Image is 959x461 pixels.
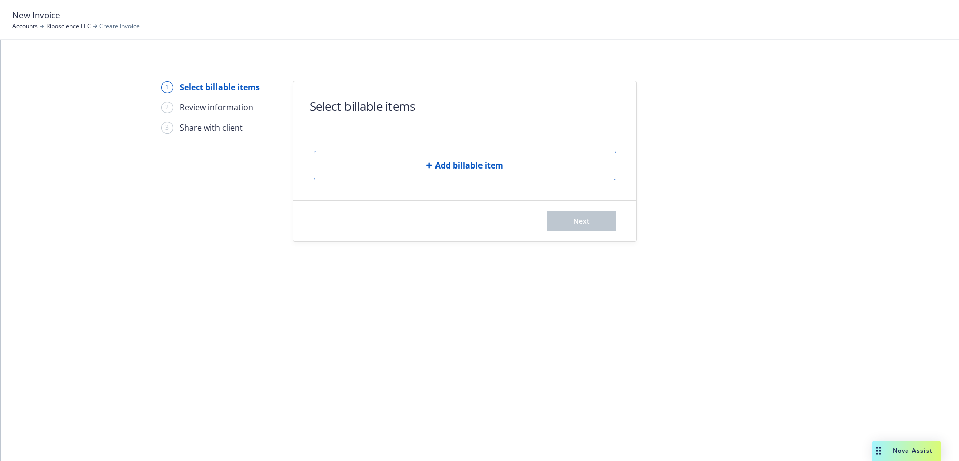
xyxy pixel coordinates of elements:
[99,22,140,31] span: Create Invoice
[180,81,260,93] div: Select billable items
[12,9,60,22] span: New Invoice
[161,81,173,93] div: 1
[573,216,590,226] span: Next
[872,441,941,461] button: Nova Assist
[872,441,885,461] div: Drag to move
[12,22,38,31] a: Accounts
[180,101,253,113] div: Review information
[435,159,503,172] span: Add billable item
[310,98,415,114] h1: Select billable items
[547,211,616,231] button: Next
[893,446,933,455] span: Nova Assist
[161,102,173,113] div: 2
[46,22,91,31] a: Riboscience LLC
[314,151,616,180] button: Add billable item
[180,121,243,134] div: Share with client
[161,122,173,134] div: 3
